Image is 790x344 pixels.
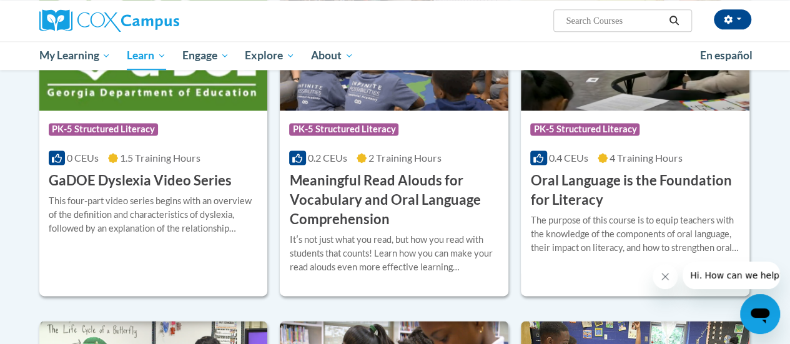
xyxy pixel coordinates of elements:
a: Explore [237,41,303,70]
span: My Learning [39,48,111,63]
img: Cox Campus [39,9,179,32]
span: 4 Training Hours [610,152,683,164]
div: Itʹs not just what you read, but how you read with students that counts! Learn how you can make y... [289,233,499,274]
a: About [303,41,362,70]
a: Cox Campus [39,9,264,32]
button: Account Settings [714,9,751,29]
a: En español [692,42,761,69]
span: 0 CEUs [67,152,99,164]
a: My Learning [31,41,119,70]
div: The purpose of this course is to equip teachers with the knowledge of the components of oral lang... [530,214,740,255]
h3: Oral Language is the Foundation for Literacy [530,171,740,210]
div: This four-part video series begins with an overview of the definition and characteristics of dysl... [49,194,259,235]
button: Search [664,13,683,28]
a: Engage [174,41,237,70]
span: 2 Training Hours [368,152,442,164]
h3: Meaningful Read Alouds for Vocabulary and Oral Language Comprehension [289,171,499,229]
span: About [311,48,353,63]
iframe: Message from company [683,262,780,289]
span: Learn [127,48,166,63]
span: Engage [182,48,229,63]
span: 1.5 Training Hours [120,152,200,164]
span: En español [700,49,753,62]
input: Search Courses [565,13,664,28]
h3: GaDOE Dyslexia Video Series [49,171,232,190]
span: PK-5 Structured Literacy [49,123,158,135]
div: Main menu [30,41,761,70]
span: Hi. How can we help? [7,9,101,19]
span: 0.2 CEUs [308,152,347,164]
a: Learn [119,41,174,70]
span: PK-5 Structured Literacy [530,123,639,135]
iframe: Close message [653,264,678,289]
iframe: Button to launch messaging window [740,294,780,334]
span: 0.4 CEUs [549,152,588,164]
span: Explore [245,48,295,63]
span: PK-5 Structured Literacy [289,123,398,135]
